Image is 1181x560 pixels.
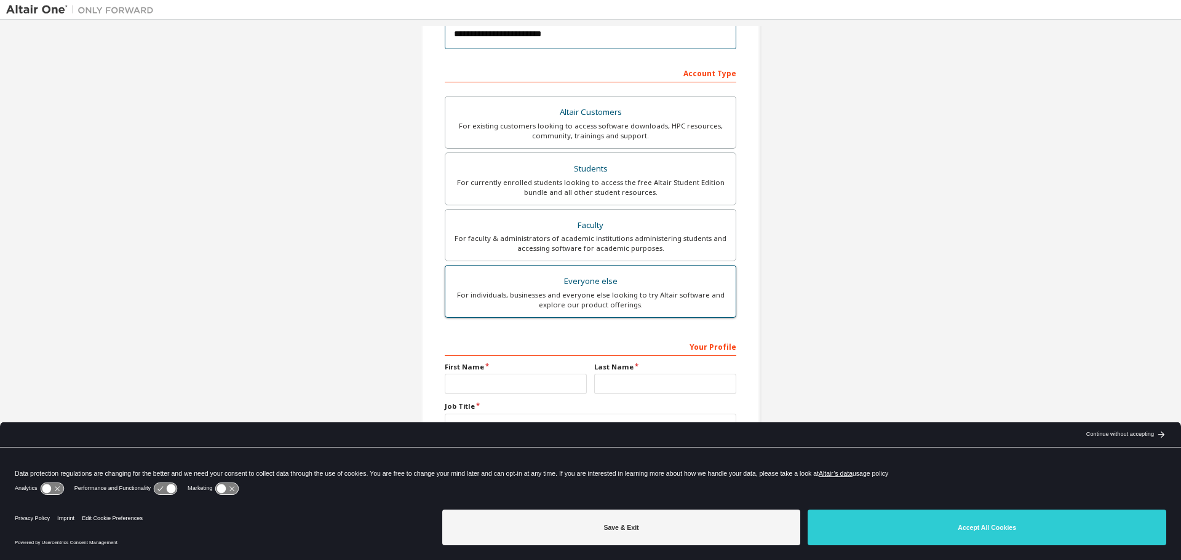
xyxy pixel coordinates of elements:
[6,4,160,16] img: Altair One
[453,217,728,234] div: Faculty
[453,121,728,141] div: For existing customers looking to access software downloads, HPC resources, community, trainings ...
[453,234,728,253] div: For faculty & administrators of academic institutions administering students and accessing softwa...
[445,63,736,82] div: Account Type
[445,336,736,356] div: Your Profile
[453,178,728,197] div: For currently enrolled students looking to access the free Altair Student Edition bundle and all ...
[453,273,728,290] div: Everyone else
[445,362,587,372] label: First Name
[453,160,728,178] div: Students
[453,290,728,310] div: For individuals, businesses and everyone else looking to try Altair software and explore our prod...
[453,104,728,121] div: Altair Customers
[594,362,736,372] label: Last Name
[445,401,736,411] label: Job Title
